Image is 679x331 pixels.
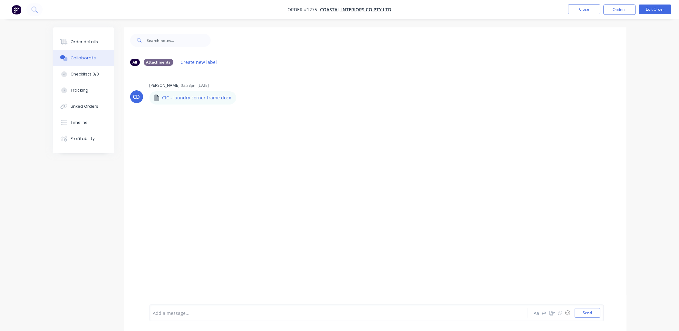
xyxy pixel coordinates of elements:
[564,309,572,317] button: ☺
[604,5,636,15] button: Options
[53,50,114,66] button: Collaborate
[150,83,180,88] div: [PERSON_NAME]
[162,95,231,101] p: CIC - laundry corner frame.docx
[144,59,173,66] div: Attachments
[288,7,320,13] span: Order #1275 -
[71,120,88,125] div: Timeline
[71,71,99,77] div: Checklists 0/0
[133,93,140,101] div: CD
[71,136,95,142] div: Profitability
[533,309,541,317] button: Aa
[568,5,600,14] button: Close
[320,7,392,13] a: Coastal Interiors Co.PTY LTD
[177,58,220,66] button: Create new label
[71,87,88,93] div: Tracking
[53,115,114,131] button: Timeline
[147,34,211,47] input: Search notes...
[53,66,114,82] button: Checklists 0/0
[53,131,114,147] button: Profitability
[53,98,114,115] button: Linked Orders
[181,83,209,88] div: 03:38pm [DATE]
[575,308,600,318] button: Send
[12,5,21,15] img: Factory
[71,55,96,61] div: Collaborate
[130,59,140,66] div: All
[71,39,98,45] div: Order details
[639,5,671,14] button: Edit Order
[53,82,114,98] button: Tracking
[71,104,98,109] div: Linked Orders
[53,34,114,50] button: Order details
[541,309,548,317] button: @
